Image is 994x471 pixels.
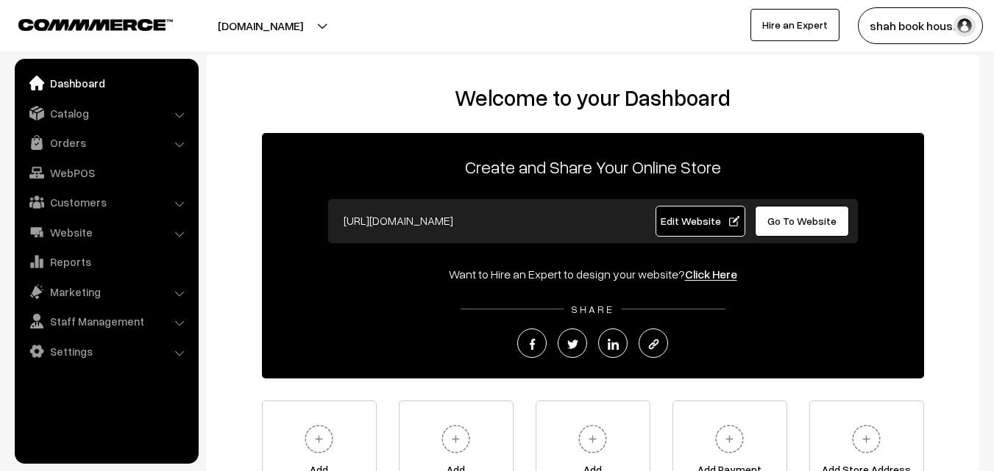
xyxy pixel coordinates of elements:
[18,19,173,30] img: COMMMERCE
[436,419,476,459] img: plus.svg
[166,7,355,44] button: [DOMAIN_NAME]
[18,100,194,126] a: Catalog
[18,129,194,156] a: Orders
[262,265,924,283] div: Want to Hire an Expert to design your website?
[18,189,194,215] a: Customers
[709,419,750,459] img: plus.svg
[954,15,976,37] img: user
[18,219,194,245] a: Website
[221,85,965,111] h2: Welcome to your Dashboard
[846,419,887,459] img: plus.svg
[858,7,983,44] button: shah book hous…
[572,419,613,459] img: plus.svg
[750,9,839,41] a: Hire an Expert
[18,308,194,334] a: Staff Management
[18,278,194,305] a: Marketing
[18,15,147,32] a: COMMMERCE
[299,419,339,459] img: plus.svg
[656,206,745,237] a: Edit Website
[685,267,737,281] a: Click Here
[661,215,739,227] span: Edit Website
[18,248,194,275] a: Reports
[262,154,924,180] p: Create and Share Your Online Store
[18,70,194,96] a: Dashboard
[18,159,194,186] a: WebPOS
[755,206,850,237] a: Go To Website
[564,303,622,315] span: SHARE
[18,338,194,364] a: Settings
[767,215,837,227] span: Go To Website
